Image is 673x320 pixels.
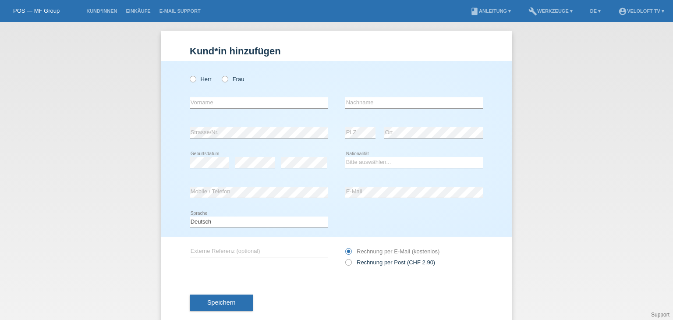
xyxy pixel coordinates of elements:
span: Speichern [207,299,235,306]
a: Kund*innen [82,8,121,14]
label: Rechnung per Post (CHF 2.90) [345,259,435,266]
i: account_circle [618,7,627,16]
a: POS — MF Group [13,7,60,14]
input: Frau [222,76,227,82]
a: Support [651,312,669,318]
label: Herr [190,76,212,82]
label: Frau [222,76,244,82]
input: Rechnung per E-Mail (kostenlos) [345,248,351,259]
a: bookAnleitung ▾ [466,8,515,14]
label: Rechnung per E-Mail (kostenlos) [345,248,439,255]
input: Rechnung per Post (CHF 2.90) [345,259,351,270]
i: build [528,7,537,16]
i: book [470,7,479,16]
h1: Kund*in hinzufügen [190,46,483,57]
a: buildWerkzeuge ▾ [524,8,577,14]
button: Speichern [190,295,253,311]
a: E-Mail Support [155,8,205,14]
a: account_circleVeloLoft TV ▾ [614,8,669,14]
input: Herr [190,76,195,82]
a: Einkäufe [121,8,155,14]
a: DE ▾ [586,8,605,14]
